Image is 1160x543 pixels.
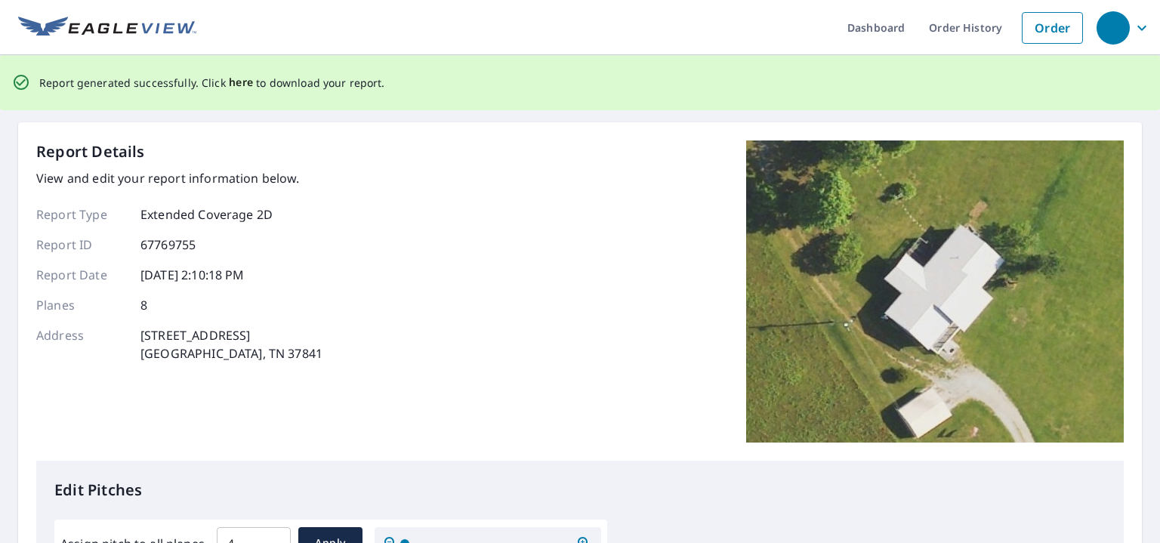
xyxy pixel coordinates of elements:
[140,236,196,254] p: 67769755
[18,17,196,39] img: EV Logo
[36,266,127,284] p: Report Date
[54,479,1106,501] p: Edit Pitches
[1022,12,1083,44] a: Order
[140,266,245,284] p: [DATE] 2:10:18 PM
[140,205,273,224] p: Extended Coverage 2D
[36,169,322,187] p: View and edit your report information below.
[140,296,147,314] p: 8
[36,140,145,163] p: Report Details
[36,326,127,363] p: Address
[746,140,1124,443] img: Top image
[36,205,127,224] p: Report Type
[36,236,127,254] p: Report ID
[39,73,385,92] p: Report generated successfully. Click to download your report.
[229,73,254,92] button: here
[36,296,127,314] p: Planes
[140,326,322,363] p: [STREET_ADDRESS] [GEOGRAPHIC_DATA], TN 37841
